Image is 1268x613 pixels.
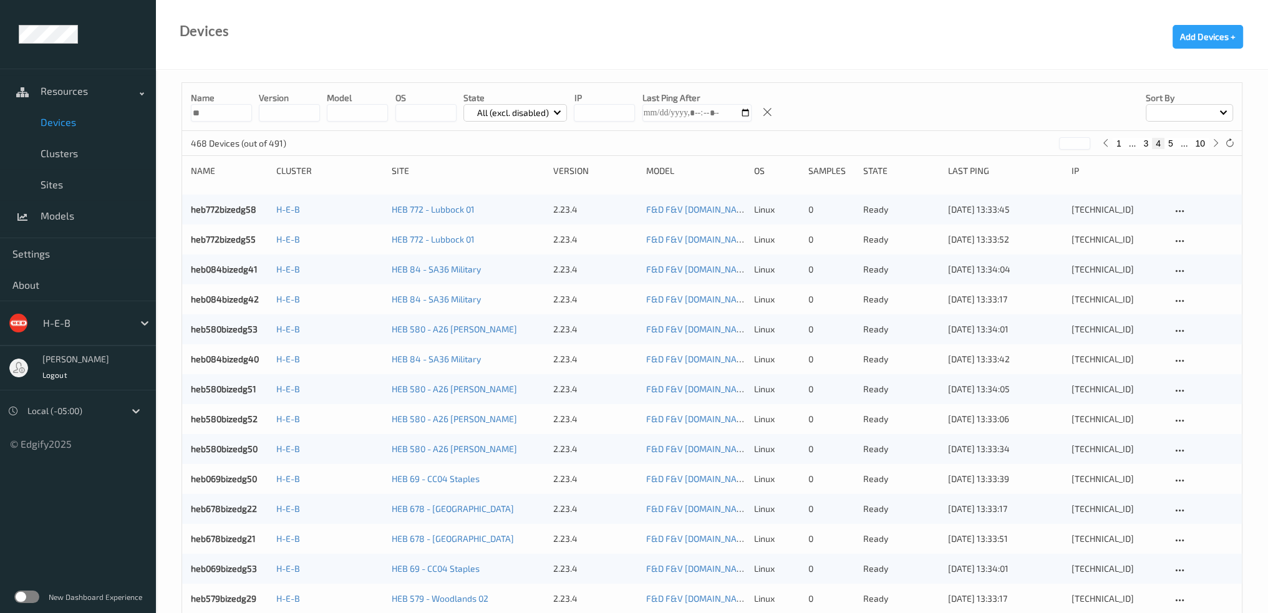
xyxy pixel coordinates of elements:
div: Cluster [276,165,382,177]
p: linux [754,413,800,425]
div: 2.23.4 [553,353,637,365]
a: heb678bizedg22 [191,503,257,514]
p: linux [754,562,800,575]
p: ready [863,383,939,395]
p: ready [863,533,939,545]
div: [TECHNICAL_ID] [1072,503,1163,515]
a: heb069bizedg50 [191,473,257,484]
p: ready [863,562,939,575]
a: HEB 580 - A26 [PERSON_NAME] [392,443,517,454]
div: [TECHNICAL_ID] [1072,353,1163,365]
a: F&D F&V [DOMAIN_NAME] (Daily) [DATE] 16:30 [DATE] 16:30 Auto Save [646,234,923,244]
a: heb580bizedg52 [191,413,258,424]
div: 0 [808,413,854,425]
a: HEB 678 - [GEOGRAPHIC_DATA] [392,503,514,514]
p: Last Ping After [642,92,752,104]
div: [DATE] 13:33:06 [948,413,1063,425]
p: linux [754,533,800,545]
a: H-E-B [276,234,299,244]
a: heb580bizedg51 [191,384,256,394]
div: [DATE] 13:33:17 [948,592,1063,605]
div: 0 [808,323,854,335]
div: ip [1072,165,1163,177]
p: IP [574,92,635,104]
div: 2.23.4 [553,592,637,605]
a: H-E-B [276,413,299,424]
p: linux [754,473,800,485]
p: ready [863,203,939,216]
div: [TECHNICAL_ID] [1072,263,1163,276]
a: HEB 678 - [GEOGRAPHIC_DATA] [392,533,514,544]
div: [TECHNICAL_ID] [1072,233,1163,246]
a: HEB 580 - A26 [PERSON_NAME] [392,413,517,424]
a: heb772bizedg55 [191,234,256,244]
p: linux [754,353,800,365]
a: heb069bizedg53 [191,563,257,574]
a: HEB 579 - Woodlands 02 [392,593,488,604]
p: ready [863,323,939,335]
a: heb580bizedg50 [191,443,258,454]
div: [TECHNICAL_ID] [1072,203,1163,216]
div: [TECHNICAL_ID] [1072,592,1163,605]
div: [TECHNICAL_ID] [1072,323,1163,335]
div: 2.23.4 [553,383,637,395]
a: F&D F&V [DOMAIN_NAME] (Daily) [DATE] 16:30 [DATE] 16:30 Auto Save [646,473,923,484]
div: [TECHNICAL_ID] [1072,443,1163,455]
p: ready [863,293,939,306]
a: F&D F&V [DOMAIN_NAME] (Daily) [DATE] 16:30 [DATE] 16:30 Auto Save [646,264,923,274]
p: linux [754,503,800,515]
p: ready [863,413,939,425]
a: F&D F&V [DOMAIN_NAME] (Daily) [DATE] 16:30 [DATE] 16:30 Auto Save [646,384,923,394]
div: [TECHNICAL_ID] [1072,293,1163,306]
div: State [863,165,939,177]
a: H-E-B [276,204,299,215]
p: linux [754,323,800,335]
a: H-E-B [276,264,299,274]
div: 2.23.4 [553,413,637,425]
div: 2.23.4 [553,443,637,455]
div: 2.23.4 [553,503,637,515]
button: 3 [1140,138,1152,149]
a: F&D F&V [DOMAIN_NAME] (Daily) [DATE] 16:30 [DATE] 16:30 Auto Save [646,443,923,454]
a: F&D F&V [DOMAIN_NAME] (Daily) [DATE] 16:30 [DATE] 16:30 Auto Save [646,354,923,364]
button: 1 [1113,138,1125,149]
button: ... [1177,138,1192,149]
p: ready [863,233,939,246]
p: Name [191,92,252,104]
a: HEB 580 - A26 [PERSON_NAME] [392,324,517,334]
a: H-E-B [276,294,299,304]
a: heb580bizedg53 [191,324,258,334]
button: 10 [1191,138,1209,149]
a: heb084bizedg41 [191,264,258,274]
p: linux [754,443,800,455]
p: linux [754,263,800,276]
div: [TECHNICAL_ID] [1072,383,1163,395]
a: heb678bizedg21 [191,533,256,544]
a: HEB 84 - SA36 Military [392,354,481,364]
a: H-E-B [276,384,299,394]
p: linux [754,233,800,246]
p: ready [863,443,939,455]
a: H-E-B [276,324,299,334]
a: heb772bizedg58 [191,204,256,215]
button: 5 [1164,138,1177,149]
div: 2.23.4 [553,263,637,276]
a: HEB 772 - Lubbock 01 [392,204,475,215]
a: F&D F&V [DOMAIN_NAME] (Daily) [DATE] 16:30 [DATE] 16:30 Auto Save [646,563,923,574]
p: OS [395,92,457,104]
div: [DATE] 13:34:05 [948,383,1063,395]
a: H-E-B [276,503,299,514]
div: Devices [180,25,229,37]
p: State [463,92,568,104]
a: F&D F&V [DOMAIN_NAME] (Daily) [DATE] 16:30 [DATE] 16:30 Auto Save [646,204,923,215]
p: All (excl. disabled) [473,107,553,119]
button: Add Devices + [1173,25,1243,49]
a: F&D F&V [DOMAIN_NAME] (Daily) [DATE] 16:30 [DATE] 16:30 Auto Save [646,503,923,514]
button: 4 [1152,138,1164,149]
div: 2.23.4 [553,473,637,485]
a: heb579bizedg29 [191,593,256,604]
p: 468 Devices (out of 491) [191,137,286,150]
div: [TECHNICAL_ID] [1072,562,1163,575]
div: [DATE] 13:33:17 [948,293,1063,306]
div: [DATE] 13:34:04 [948,263,1063,276]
